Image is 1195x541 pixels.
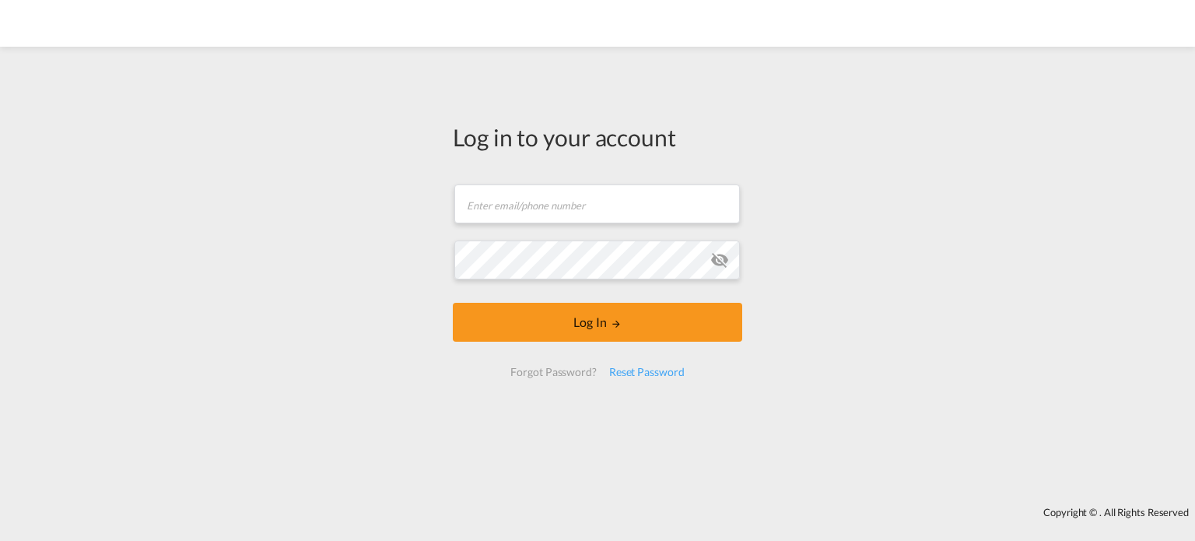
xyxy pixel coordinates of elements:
button: LOGIN [453,303,742,342]
md-icon: icon-eye-off [710,251,729,269]
input: Enter email/phone number [454,184,740,223]
div: Reset Password [603,358,691,386]
div: Log in to your account [453,121,742,153]
div: Forgot Password? [504,358,602,386]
